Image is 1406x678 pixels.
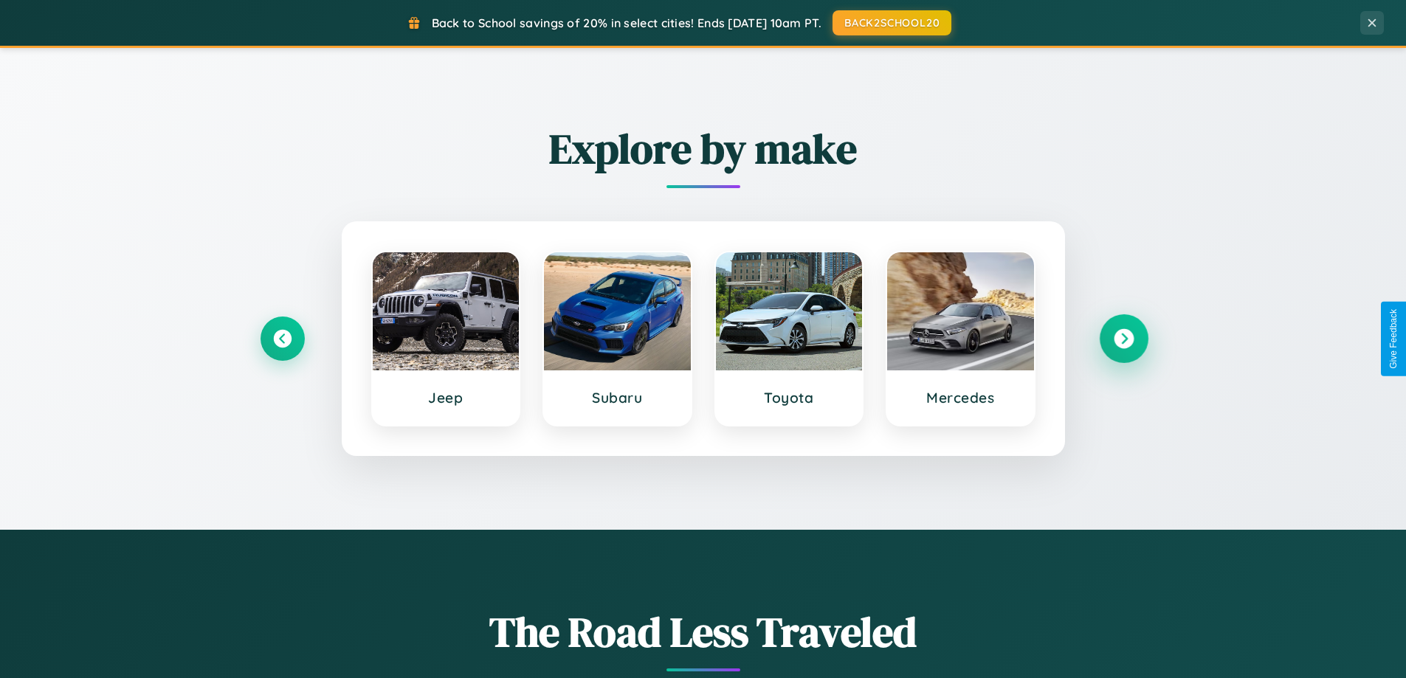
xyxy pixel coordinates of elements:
[833,10,951,35] button: BACK2SCHOOL20
[1388,309,1399,369] div: Give Feedback
[731,389,848,407] h3: Toyota
[559,389,676,407] h3: Subaru
[387,389,505,407] h3: Jeep
[432,15,821,30] span: Back to School savings of 20% in select cities! Ends [DATE] 10am PT.
[261,603,1146,660] h1: The Road Less Traveled
[902,389,1019,407] h3: Mercedes
[261,120,1146,177] h2: Explore by make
